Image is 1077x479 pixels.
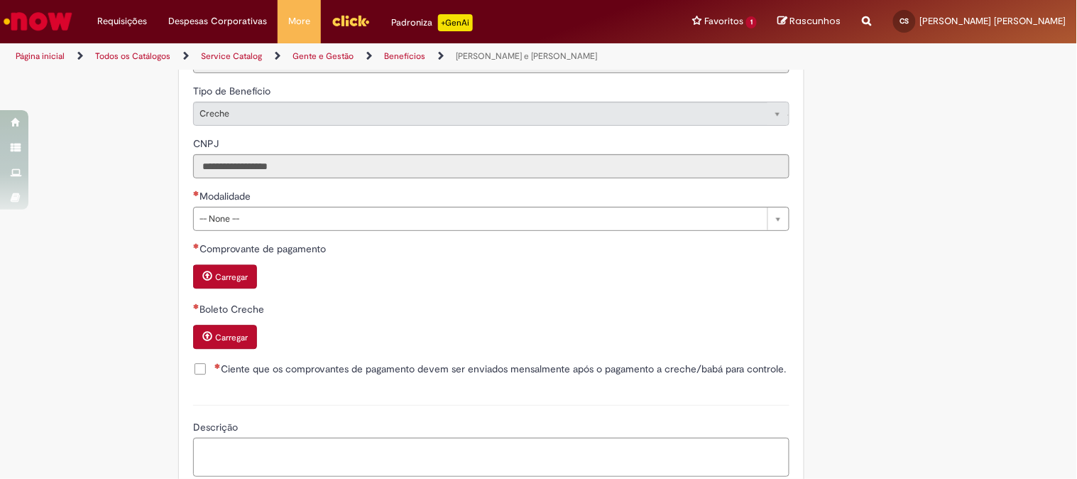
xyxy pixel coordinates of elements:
[16,50,65,62] a: Página inicial
[293,50,354,62] a: Gente e Gestão
[214,362,786,376] span: Ciente que os comprovantes de pagamento devem ser enviados mensalmente após o pagamento a creche/...
[391,14,473,31] div: Padroniza
[900,16,909,26] span: CS
[193,303,199,309] span: Necessários
[193,84,273,98] label: Somente leitura - Tipo de Benefício
[193,421,241,434] span: Descrição
[193,136,222,151] label: Somente leitura - CNPJ
[193,438,789,476] textarea: Descrição
[215,332,248,343] small: Carregar
[201,50,262,62] a: Service Catalog
[11,43,707,70] ul: Trilhas de página
[920,15,1066,27] span: [PERSON_NAME] [PERSON_NAME]
[214,363,221,369] span: Necessários
[199,190,253,203] span: Modalidade
[332,10,370,31] img: click_logo_yellow_360x200.png
[215,271,248,283] small: Carregar
[193,325,257,349] button: Carregar anexo de Boleto Creche Required
[456,50,597,62] a: [PERSON_NAME] e [PERSON_NAME]
[746,16,757,28] span: 1
[168,14,267,28] span: Despesas Corporativas
[199,303,267,316] span: Boleto Creche
[199,208,760,230] span: -- None --
[97,14,147,28] span: Requisições
[1,7,75,36] img: ServiceNow
[193,264,257,289] button: Carregar anexo de Comprovante de pagamento Required
[95,50,170,62] a: Todos os Catálogos
[193,137,222,150] span: Somente leitura - CNPJ
[193,85,273,97] span: Somente leitura - Tipo de Benefício
[704,14,743,28] span: Favoritos
[288,14,310,28] span: More
[438,14,473,31] p: +GenAi
[193,190,199,196] span: Necessários
[790,14,841,28] span: Rascunhos
[199,102,760,125] span: Creche
[384,50,425,62] a: Benefícios
[199,242,329,255] span: Comprovante de pagamento
[778,15,841,28] a: Rascunhos
[193,243,199,249] span: Necessários
[193,154,789,178] input: CNPJ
